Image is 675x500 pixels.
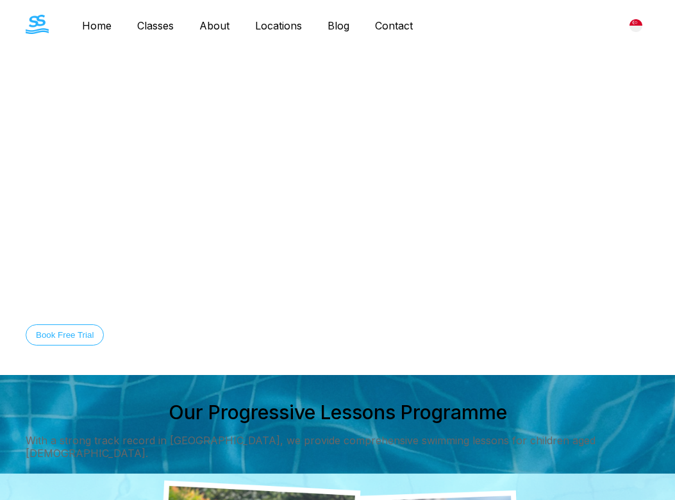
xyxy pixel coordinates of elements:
a: Classes [124,19,187,32]
a: Contact [362,19,426,32]
div: With a strong track record in [GEOGRAPHIC_DATA], we provide comprehensive swimming lessons for ch... [26,434,649,460]
a: About [187,19,242,32]
button: Discover Our Story [117,324,210,346]
h1: Swimming Lessons in [GEOGRAPHIC_DATA] [26,209,649,273]
a: Blog [315,19,362,32]
a: Home [69,19,124,32]
h2: Our Progressive Lessons Programme [169,401,507,424]
img: Singapore [629,19,642,32]
div: [GEOGRAPHIC_DATA] [622,12,649,39]
a: Locations [242,19,315,32]
div: Welcome to The Swim Starter [26,179,649,188]
div: Equip your child with essential swimming skills for lifelong safety and confidence in water. [26,294,649,304]
img: The Swim Starter Logo [26,15,49,34]
button: Book Free Trial [26,324,104,346]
